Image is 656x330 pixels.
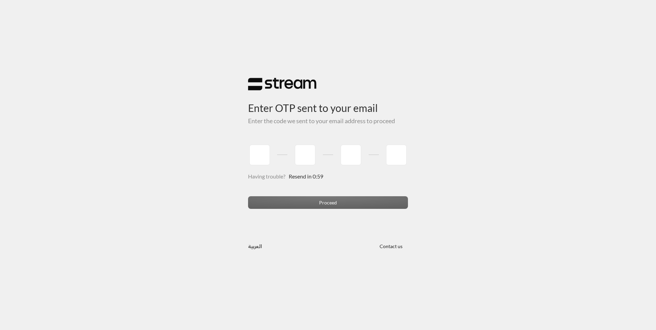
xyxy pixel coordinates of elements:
h3: Enter OTP sent to your email [248,91,408,114]
span: Having trouble? [248,173,285,180]
span: Resend in 0:59 [289,173,323,180]
a: العربية [248,240,262,253]
a: Contact us [374,243,408,249]
h5: Enter the code we sent to your email address to proceed [248,117,408,125]
button: Contact us [374,240,408,253]
img: Stream Logo [248,77,316,91]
